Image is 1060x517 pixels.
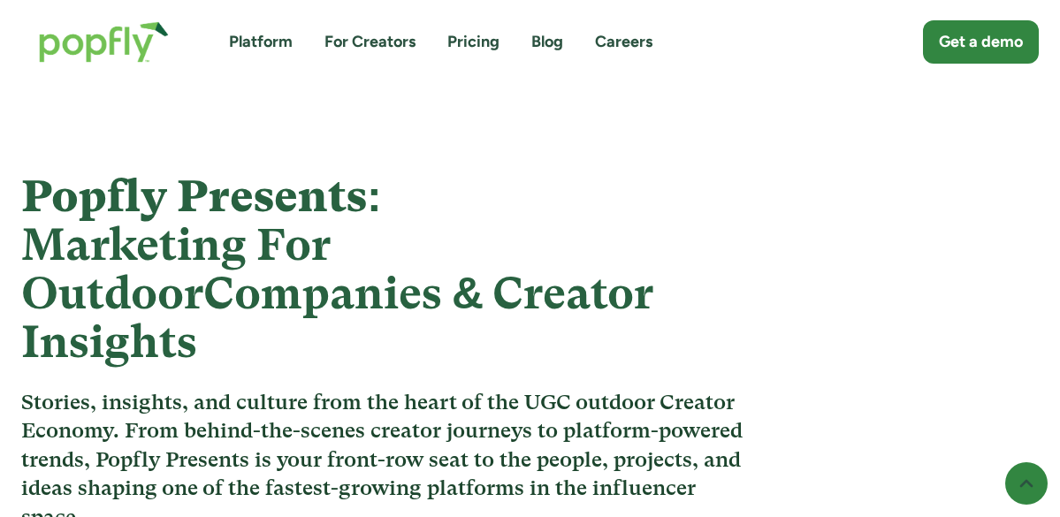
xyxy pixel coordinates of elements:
a: For Creators [324,31,416,53]
a: Pricing [447,31,499,53]
strong: Marketing For Outdoor [21,219,331,319]
strong: Companies & Creator Insights [21,268,653,368]
div: Get a demo [939,31,1023,53]
a: home [21,4,187,80]
a: Platform [229,31,293,53]
a: Careers [595,31,652,53]
h1: Popfly Presents: [21,172,754,367]
a: Get a demo [923,20,1039,64]
a: Blog [531,31,563,53]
